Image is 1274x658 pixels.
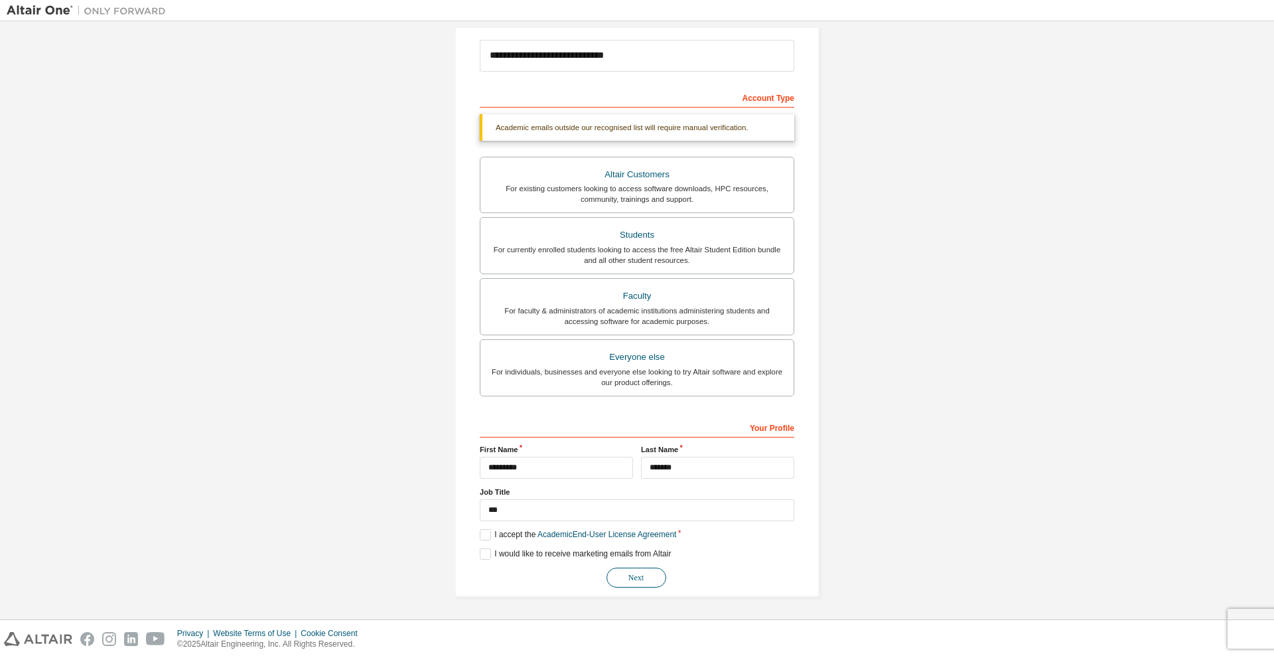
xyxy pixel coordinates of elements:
[177,628,213,639] div: Privacy
[480,444,633,455] label: First Name
[480,487,794,497] label: Job Title
[606,568,666,588] button: Next
[146,632,165,646] img: youtube.svg
[488,165,786,184] div: Altair Customers
[301,628,365,639] div: Cookie Consent
[213,628,301,639] div: Website Terms of Use
[124,632,138,646] img: linkedin.svg
[488,367,786,388] div: For individuals, businesses and everyone else looking to try Altair software and explore our prod...
[480,529,676,540] label: I accept the
[488,183,786,205] div: For existing customers looking to access software downloads, HPC resources, community, trainings ...
[480,86,794,108] div: Account Type
[80,632,94,646] img: facebook.svg
[537,530,676,539] a: Academic End-User License Agreement
[488,287,786,305] div: Faculty
[480,548,671,560] label: I would like to receive marketing emails from Altair
[488,348,786,367] div: Everyone else
[488,226,786,244] div: Students
[488,244,786,266] div: For currently enrolled students looking to access the free Altair Student Edition bundle and all ...
[480,114,794,141] div: Academic emails outside our recognised list will require manual verification.
[177,639,366,650] p: © 2025 Altair Engineering, Inc. All Rights Reserved.
[102,632,116,646] img: instagram.svg
[480,416,794,438] div: Your Profile
[4,632,72,646] img: altair_logo.svg
[7,4,173,17] img: Altair One
[488,305,786,327] div: For faculty & administrators of academic institutions administering students and accessing softwa...
[641,444,794,455] label: Last Name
